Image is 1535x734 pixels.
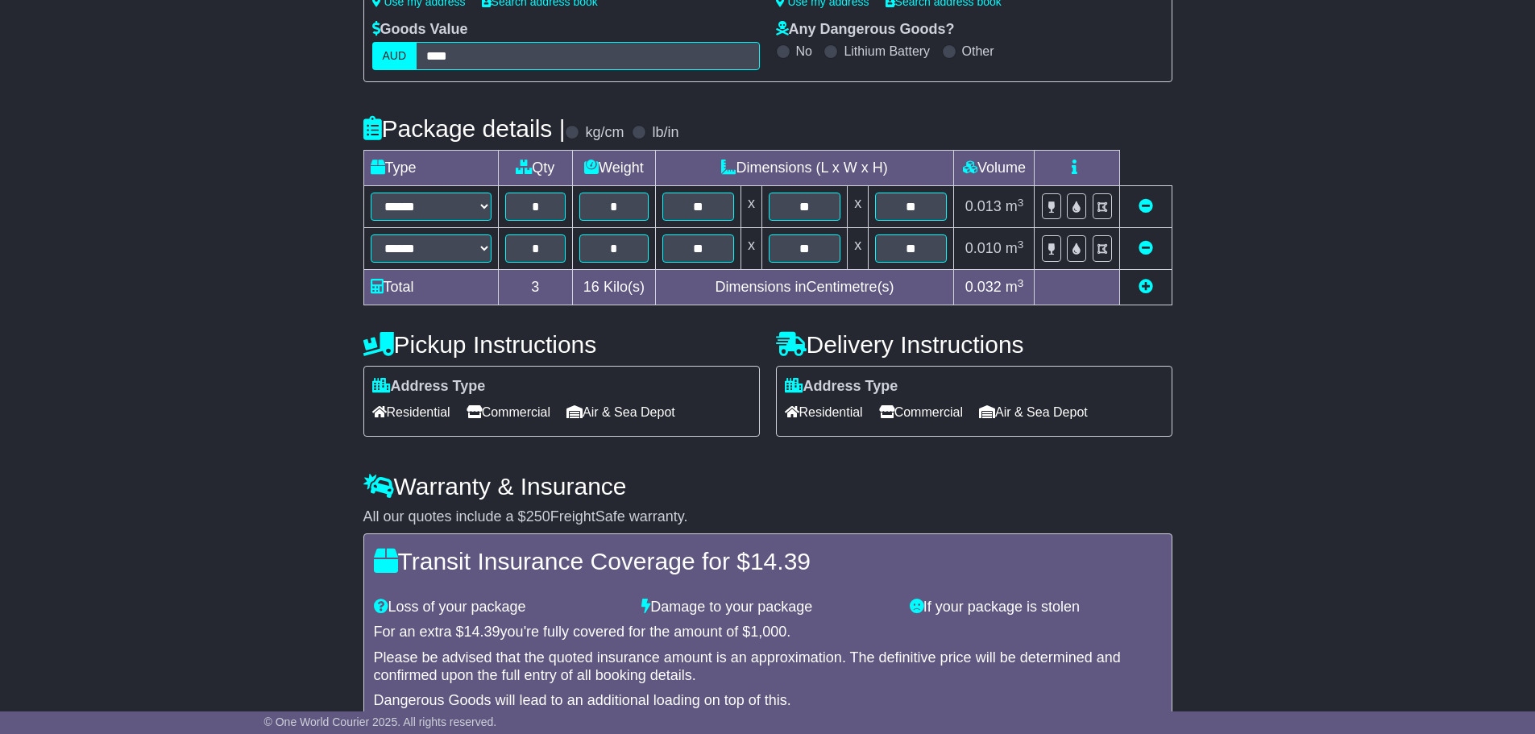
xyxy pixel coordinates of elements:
td: Dimensions (L x W x H) [655,151,954,186]
span: 1,000 [750,624,786,640]
sup: 3 [1018,238,1024,251]
td: Volume [954,151,1035,186]
a: Remove this item [1139,240,1153,256]
span: Air & Sea Depot [566,400,675,425]
td: 3 [498,270,573,305]
span: m [1006,198,1024,214]
h4: Package details | [363,115,566,142]
span: © One World Courier 2025. All rights reserved. [264,715,497,728]
span: 250 [526,508,550,525]
span: Commercial [467,400,550,425]
a: Remove this item [1139,198,1153,214]
h4: Delivery Instructions [776,331,1172,358]
label: AUD [372,42,417,70]
span: 14.39 [750,548,811,574]
sup: 3 [1018,197,1024,209]
label: kg/cm [585,124,624,142]
span: 0.032 [965,279,1002,295]
span: 0.010 [965,240,1002,256]
label: Goods Value [372,21,468,39]
label: Address Type [785,378,898,396]
span: 14.39 [464,624,500,640]
td: x [741,228,761,270]
label: lb/in [652,124,678,142]
span: Commercial [879,400,963,425]
td: Weight [573,151,656,186]
a: Add new item [1139,279,1153,295]
span: 0.013 [965,198,1002,214]
label: Lithium Battery [844,44,930,59]
div: All our quotes include a $ FreightSafe warranty. [363,508,1172,526]
td: Dimensions in Centimetre(s) [655,270,954,305]
td: Type [363,151,498,186]
td: x [848,228,869,270]
div: If your package is stolen [902,599,1170,616]
span: 16 [583,279,599,295]
h4: Pickup Instructions [363,331,760,358]
span: m [1006,240,1024,256]
h4: Warranty & Insurance [363,473,1172,500]
span: Residential [372,400,450,425]
span: m [1006,279,1024,295]
div: Damage to your package [633,599,902,616]
div: Dangerous Goods will lead to an additional loading on top of this. [374,692,1162,710]
span: Residential [785,400,863,425]
td: Qty [498,151,573,186]
h4: Transit Insurance Coverage for $ [374,548,1162,574]
div: Please be advised that the quoted insurance amount is an approximation. The definitive price will... [374,649,1162,684]
label: Other [962,44,994,59]
sup: 3 [1018,277,1024,289]
td: Total [363,270,498,305]
td: x [741,186,761,228]
div: Loss of your package [366,599,634,616]
td: Kilo(s) [573,270,656,305]
label: Any Dangerous Goods? [776,21,955,39]
td: x [848,186,869,228]
span: Air & Sea Depot [979,400,1088,425]
div: For an extra $ you're fully covered for the amount of $ . [374,624,1162,641]
label: No [796,44,812,59]
label: Address Type [372,378,486,396]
